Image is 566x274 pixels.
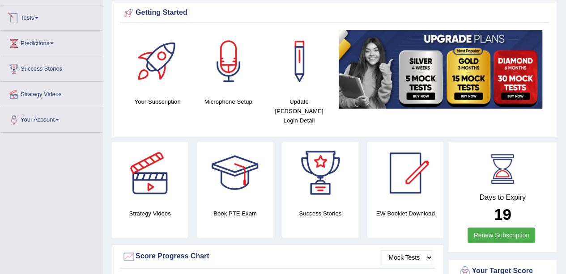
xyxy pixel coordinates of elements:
[112,209,188,218] h4: Strategy Videos
[197,209,273,218] h4: Book PTE Exam
[0,82,102,104] a: Strategy Videos
[197,97,259,106] h4: Microphone Setup
[468,228,535,243] a: Renew Subscription
[122,6,547,20] div: Getting Started
[0,107,102,130] a: Your Account
[268,97,330,125] h4: Update [PERSON_NAME] Login Detail
[0,56,102,79] a: Success Stories
[0,5,102,28] a: Tests
[0,31,102,53] a: Predictions
[458,194,547,202] h4: Days to Expiry
[282,209,358,218] h4: Success Stories
[339,30,542,109] img: small5.jpg
[494,206,511,223] b: 19
[122,250,433,263] div: Score Progress Chart
[367,209,443,218] h4: EW Booklet Download
[127,97,188,106] h4: Your Subscription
